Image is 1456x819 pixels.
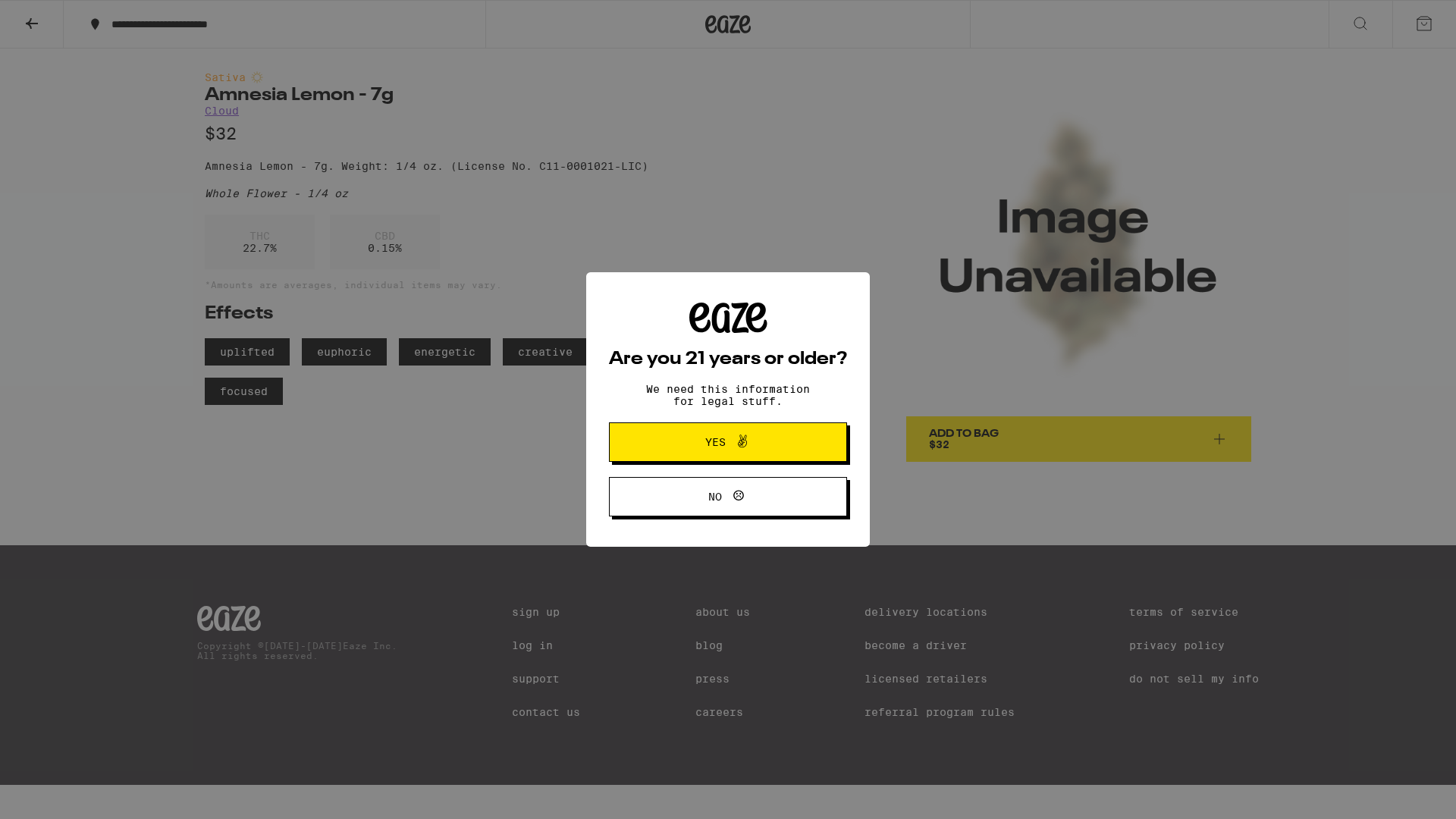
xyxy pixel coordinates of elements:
[705,437,726,447] span: Yes
[708,491,722,502] span: No
[609,350,847,369] h2: Are you 21 years or older?
[609,477,847,516] button: No
[633,383,823,407] p: We need this information for legal stuff.
[609,422,847,462] button: Yes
